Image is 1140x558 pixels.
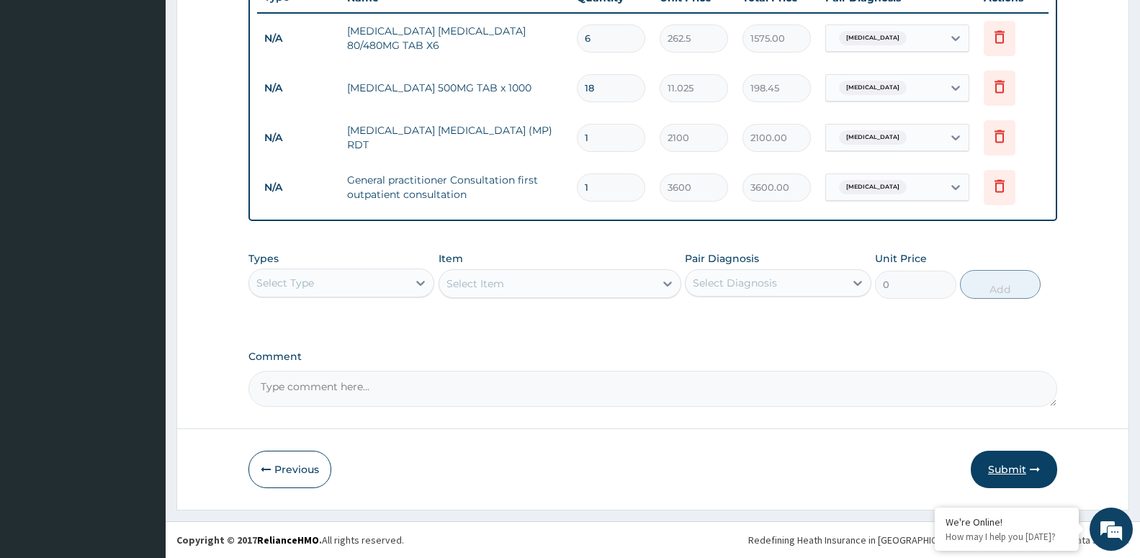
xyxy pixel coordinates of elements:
strong: Copyright © 2017 . [176,534,322,546]
a: RelianceHMO [257,534,319,546]
div: Chat with us now [75,81,242,99]
textarea: Type your message and hit 'Enter' [7,393,274,444]
label: Item [439,251,463,266]
p: How may I help you today? [946,531,1068,543]
div: Minimize live chat window [236,7,271,42]
span: [MEDICAL_DATA] [839,180,907,194]
div: Select Diagnosis [693,276,777,290]
label: Types [248,253,279,265]
button: Previous [248,451,331,488]
button: Add [960,270,1041,299]
span: We're online! [84,181,199,327]
div: Redefining Heath Insurance in [GEOGRAPHIC_DATA] using Telemedicine and Data Science! [748,533,1129,547]
label: Comment [248,351,1057,363]
button: Submit [971,451,1057,488]
td: N/A [257,174,340,201]
td: [MEDICAL_DATA] 500MG TAB x 1000 [340,73,570,102]
div: Select Type [256,276,314,290]
span: [MEDICAL_DATA] [839,31,907,45]
span: [MEDICAL_DATA] [839,81,907,95]
td: N/A [257,125,340,151]
td: N/A [257,25,340,52]
td: [MEDICAL_DATA] [MEDICAL_DATA] 80/480MG TAB X6 [340,17,570,60]
label: Unit Price [875,251,927,266]
td: [MEDICAL_DATA] [MEDICAL_DATA] (MP) RDT [340,116,570,159]
div: We're Online! [946,516,1068,528]
span: [MEDICAL_DATA] [839,130,907,145]
td: N/A [257,75,340,102]
footer: All rights reserved. [166,521,1140,558]
td: General practitioner Consultation first outpatient consultation [340,166,570,209]
img: d_794563401_company_1708531726252_794563401 [27,72,58,108]
label: Pair Diagnosis [685,251,759,266]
